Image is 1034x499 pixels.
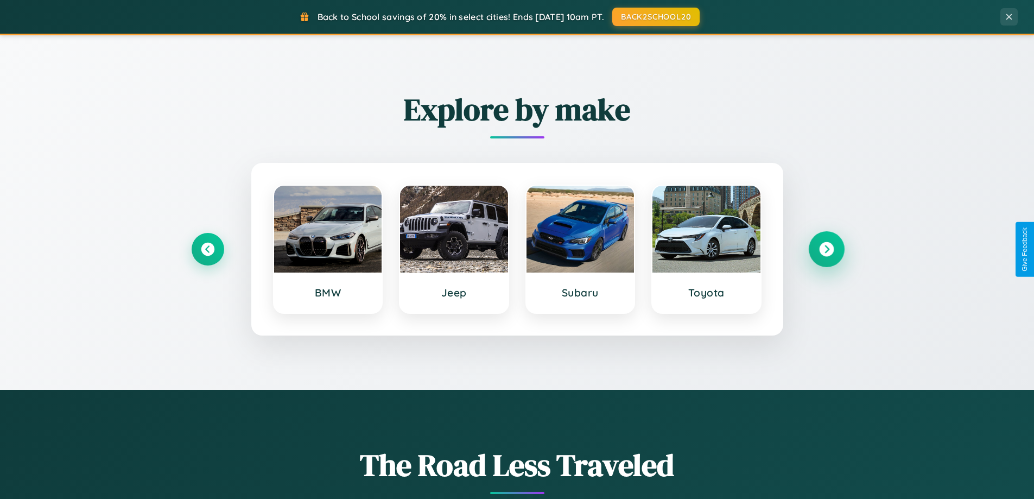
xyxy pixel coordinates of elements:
[318,11,604,22] span: Back to School savings of 20% in select cities! Ends [DATE] 10am PT.
[192,444,843,486] h1: The Road Less Traveled
[663,286,750,299] h3: Toyota
[537,286,624,299] h3: Subaru
[612,8,700,26] button: BACK2SCHOOL20
[285,286,371,299] h3: BMW
[1021,228,1029,271] div: Give Feedback
[192,89,843,130] h2: Explore by make
[411,286,497,299] h3: Jeep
